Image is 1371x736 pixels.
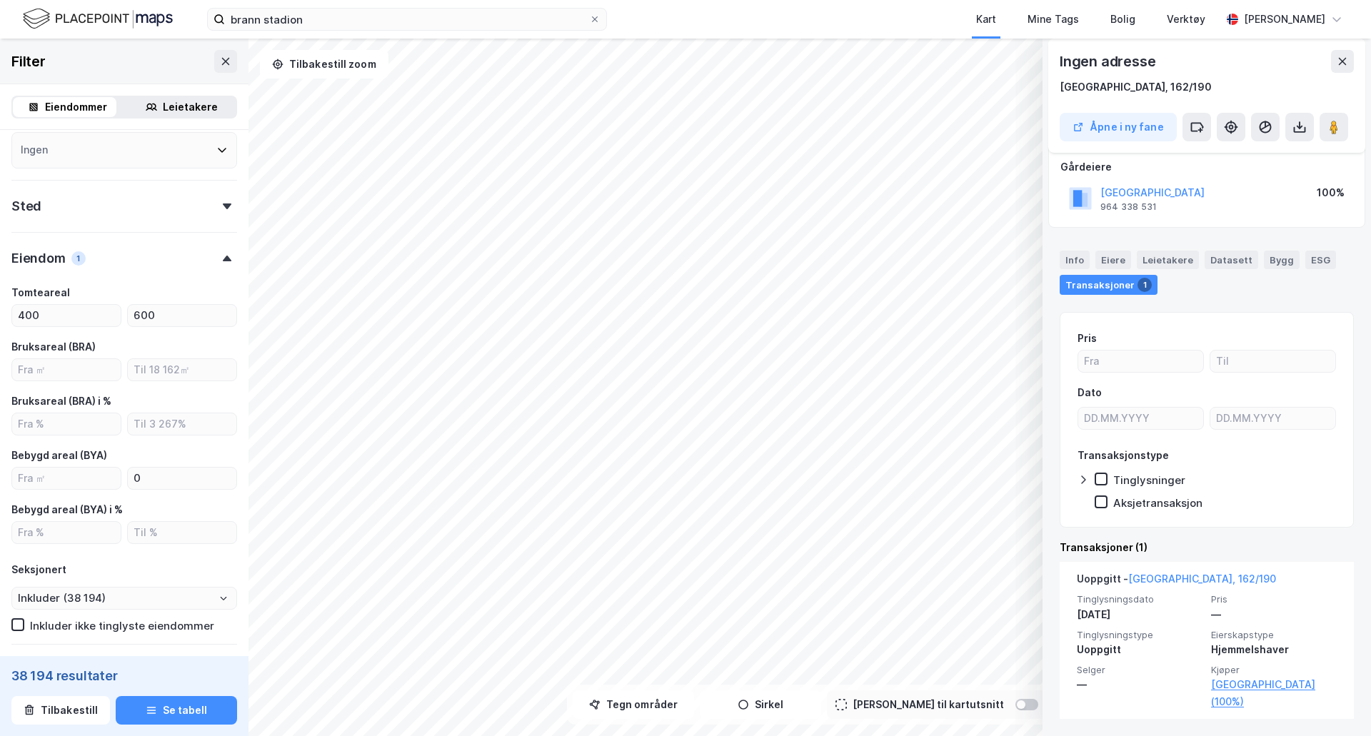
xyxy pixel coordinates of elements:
[128,359,236,380] input: Til 18 162㎡
[128,468,236,489] input: Til ㎡
[11,250,66,267] div: Eiendom
[11,284,70,301] div: Tomteareal
[1211,676,1337,710] a: [GEOGRAPHIC_DATA] (100%)
[1300,667,1371,736] div: Kontrollprogram for chat
[12,522,121,543] input: Fra %
[1317,184,1345,201] div: 100%
[1211,629,1337,641] span: Eierskapstype
[260,50,388,79] button: Tilbakestill zoom
[30,619,214,632] div: Inkluder ikke tinglyste eiendommer
[11,501,123,518] div: Bebygd areal (BYA) i %
[1211,664,1337,676] span: Kjøper
[1211,641,1337,658] div: Hjemmelshaver
[1211,593,1337,605] span: Pris
[12,359,121,380] input: Fra ㎡
[853,696,1004,713] div: [PERSON_NAME] til kartutsnitt
[23,6,173,31] img: logo.f888ab2527a4732fd821a326f86c7f29.svg
[11,561,66,578] div: Seksjonert
[11,696,110,725] button: Tilbakestill
[1077,570,1276,593] div: Uoppgitt -
[1078,408,1203,429] input: DD.MM.YYYY
[1060,539,1354,556] div: Transaksjoner (1)
[12,588,236,609] input: ClearOpen
[1205,251,1258,269] div: Datasett
[1077,641,1202,658] div: Uoppgitt
[1077,629,1202,641] span: Tinglysningstype
[1210,408,1335,429] input: DD.MM.YYYY
[116,696,237,725] button: Se tabell
[11,667,237,685] div: 38 194 resultater
[11,447,107,464] div: Bebygd areal (BYA)
[163,99,218,116] div: Leietakere
[1210,351,1335,372] input: Til
[976,11,996,28] div: Kart
[1078,351,1203,372] input: Fra
[1060,275,1157,295] div: Transaksjoner
[1077,664,1202,676] span: Selger
[1211,606,1337,623] div: —
[21,141,48,158] div: Ingen
[1077,676,1202,693] div: —
[1264,251,1300,269] div: Bygg
[1078,447,1169,464] div: Transaksjonstype
[1060,79,1212,96] div: [GEOGRAPHIC_DATA], 162/190
[12,468,121,489] input: Fra ㎡
[128,522,236,543] input: Til %
[1078,384,1102,401] div: Dato
[1077,606,1202,623] div: [DATE]
[1137,251,1199,269] div: Leietakere
[128,413,236,435] input: Til 3 267%
[1113,496,1202,510] div: Aksjetransaksjon
[1060,113,1177,141] button: Åpne i ny fane
[225,9,589,30] input: Søk på adresse, matrikkel, gårdeiere, leietakere eller personer
[1167,11,1205,28] div: Verktøy
[1060,158,1353,176] div: Gårdeiere
[128,305,236,326] input: Til 600㎡
[573,690,694,719] button: Tegn områder
[1100,201,1157,213] div: 964 338 531
[11,393,111,410] div: Bruksareal (BRA) i %
[11,198,41,215] div: Sted
[11,338,96,356] div: Bruksareal (BRA)
[1305,251,1336,269] div: ESG
[1128,573,1276,585] a: [GEOGRAPHIC_DATA], 162/190
[700,690,821,719] button: Sirkel
[218,593,229,604] button: Open
[45,99,107,116] div: Eiendommer
[1138,278,1152,292] div: 1
[1028,11,1079,28] div: Mine Tags
[11,50,46,73] div: Filter
[71,251,86,266] div: 1
[1110,11,1135,28] div: Bolig
[1095,251,1131,269] div: Eiere
[1077,593,1202,605] span: Tinglysningsdato
[1060,251,1090,269] div: Info
[12,305,121,326] input: Fra 400㎡
[1244,11,1325,28] div: [PERSON_NAME]
[1113,473,1185,487] div: Tinglysninger
[1300,667,1371,736] iframe: Chat Widget
[12,413,121,435] input: Fra %
[1078,330,1097,347] div: Pris
[1060,50,1158,73] div: Ingen adresse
